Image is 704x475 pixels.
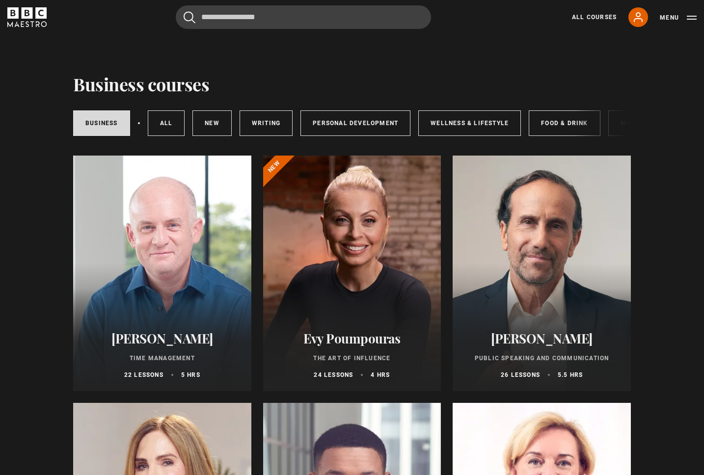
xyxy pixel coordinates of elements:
h2: Evy Poumpouras [275,331,430,346]
a: [PERSON_NAME] Public Speaking and Communication 26 lessons 5.5 hrs [453,156,631,391]
a: All [148,110,185,136]
p: 22 lessons [124,370,163,379]
p: The Art of Influence [275,354,430,363]
a: Personal Development [300,110,410,136]
button: Toggle navigation [660,13,697,23]
p: 26 lessons [501,370,540,379]
a: New [192,110,232,136]
input: Search [176,5,431,29]
a: Wellness & Lifestyle [418,110,521,136]
p: Public Speaking and Communication [464,354,619,363]
p: 4 hrs [371,370,390,379]
h2: [PERSON_NAME] [85,331,240,346]
h2: [PERSON_NAME] [464,331,619,346]
a: Evy Poumpouras The Art of Influence 24 lessons 4 hrs New [263,156,441,391]
a: All Courses [572,13,617,22]
h1: Business courses [73,74,209,94]
p: 24 lessons [314,370,353,379]
a: Food & Drink [529,110,600,136]
a: Writing [240,110,293,136]
a: [PERSON_NAME] Time Management 22 lessons 5 hrs [73,156,251,391]
p: Time Management [85,354,240,363]
svg: BBC Maestro [7,7,47,27]
p: 5 hrs [181,370,200,379]
p: 5.5 hrs [558,370,583,379]
a: Business [73,110,130,136]
button: Submit the search query [184,11,195,24]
